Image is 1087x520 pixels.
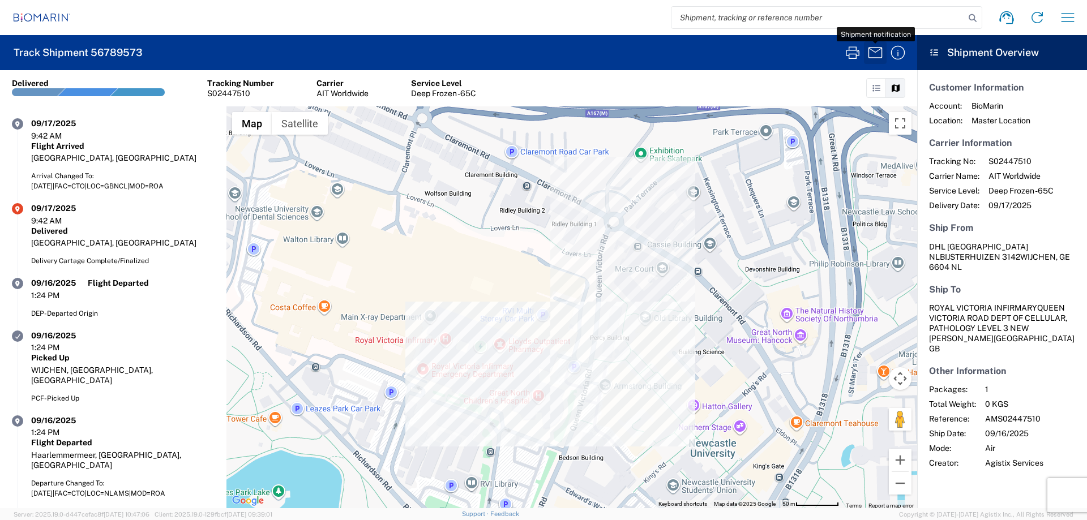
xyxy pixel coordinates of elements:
span: 09/17/2025 [988,200,1054,210]
span: 1 [985,384,1043,394]
span: Air [985,443,1043,453]
address: WIJCHEN, GE 6604 NL [929,242,1075,272]
h5: Customer Information [929,82,1075,93]
div: 1:24 PM [31,290,88,300]
span: 0 KGS [985,399,1043,409]
span: Packages: [929,384,976,394]
h5: Ship From [929,222,1075,233]
button: Zoom out [889,472,911,495]
button: Drag Pegman onto the map to open Street View [889,408,911,431]
span: Total Weight: [929,399,976,409]
div: Delivery Cartage Complete/Finalized [31,256,215,266]
div: Delivered [12,78,49,88]
input: Shipment, tracking or reference number [671,7,965,28]
div: Departure Changed To: [DATE]|FAC=CTO|LOC=NLAMS|MOD=ROA [31,478,215,498]
span: ROYAL VICTORIA INFIRMARY QUEEN VICTORIA ROAD DEPT OF CELLULAR, PATHOLOGY LEVEL 3 NEW [PERSON_NAME] [929,303,1067,343]
div: Carrier [316,78,369,88]
span: Server: 2025.19.0-d447cefac8f [14,511,149,518]
button: Zoom in [889,449,911,471]
div: 09/16/2025 [31,278,88,288]
div: Haarlemmermeer, [GEOGRAPHIC_DATA], [GEOGRAPHIC_DATA] [31,450,215,470]
span: Carrier Name: [929,171,979,181]
h2: Track Shipment 56789573 [14,46,143,59]
img: biomarin [14,6,70,29]
span: BioMarin [972,101,1030,111]
a: Report a map error [868,502,914,509]
a: Open this area in Google Maps (opens a new window) [229,493,267,508]
div: S02447510 [207,88,274,98]
span: [DATE] 09:39:01 [226,511,272,518]
span: Client: 2025.19.0-129fbcf [155,511,272,518]
div: 9:42 AM [31,216,88,226]
div: Arrival Changed To: [DATE]|FAC=CTO|LOC=GBNCL|MOD=ROA [31,171,215,191]
span: [DATE] 10:47:06 [104,511,149,518]
header: Shipment Overview [917,35,1087,70]
span: Deep Frozen -65C [988,186,1054,196]
div: AIT Worldwide [316,88,369,98]
span: Mode: [929,443,976,453]
button: Map camera controls [889,367,911,390]
button: Keyboard shortcuts [658,500,707,508]
div: [GEOGRAPHIC_DATA], [GEOGRAPHIC_DATA] [31,153,215,163]
div: 09/16/2025 [31,330,88,341]
div: Flight Departed [88,278,215,288]
span: Creator: [929,458,976,468]
span: Tracking No: [929,156,979,166]
span: S02447510 [988,156,1054,166]
div: 1:24 PM [31,427,88,437]
span: Map data ©2025 Google [714,501,776,507]
button: Toggle fullscreen view [889,112,911,135]
div: 9:42 AM [31,131,88,141]
div: DEP-Departed Origin [31,308,215,319]
div: WIJCHEN, [GEOGRAPHIC_DATA], [GEOGRAPHIC_DATA] [31,365,215,385]
span: Service Level: [929,186,979,196]
span: 50 m [782,501,795,507]
button: Map scale: 50 m per 73 pixels [779,500,842,508]
img: Google [229,493,267,508]
address: [GEOGRAPHIC_DATA] GB [929,303,1075,354]
span: BIJSTERHUIZEN 3142 [940,252,1020,261]
span: DHL [GEOGRAPHIC_DATA] NL [929,242,1028,261]
a: Support [462,510,490,517]
h5: Ship To [929,284,1075,295]
span: Location: [929,115,962,126]
div: Delivered [31,226,215,236]
span: Master Location [972,115,1030,126]
div: Picked Up [31,353,215,363]
div: Tracking Number [207,78,274,88]
div: 09/17/2025 [31,203,88,213]
div: Service Level [411,78,476,88]
div: 09/17/2025 [31,118,88,128]
a: Feedback [490,510,519,517]
span: 09/16/2025 [985,428,1043,439]
div: Deep Frozen -65C [411,88,476,98]
span: AMS02447510 [985,414,1043,424]
span: Ship Date: [929,428,976,439]
span: Agistix Services [985,458,1043,468]
span: AIT Worldwide [988,171,1054,181]
h5: Other Information [929,366,1075,376]
a: Terms [846,502,862,509]
h5: Carrier Information [929,137,1075,148]
button: Show satellite imagery [272,112,328,135]
div: PCF-Picked Up [31,393,215,403]
div: [GEOGRAPHIC_DATA], [GEOGRAPHIC_DATA] [31,238,215,248]
span: Reference: [929,414,976,424]
div: 09/16/2025 [31,415,88,426]
span: Copyright © [DATE]-[DATE] Agistix Inc., All Rights Reserved [899,509,1073,519]
span: Account: [929,101,962,111]
span: Delivery Date: [929,200,979,210]
div: Flight Departed [31,437,215,448]
div: Flight Arrived [31,141,215,151]
button: Show street map [232,112,272,135]
div: 1:24 PM [31,342,88,353]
